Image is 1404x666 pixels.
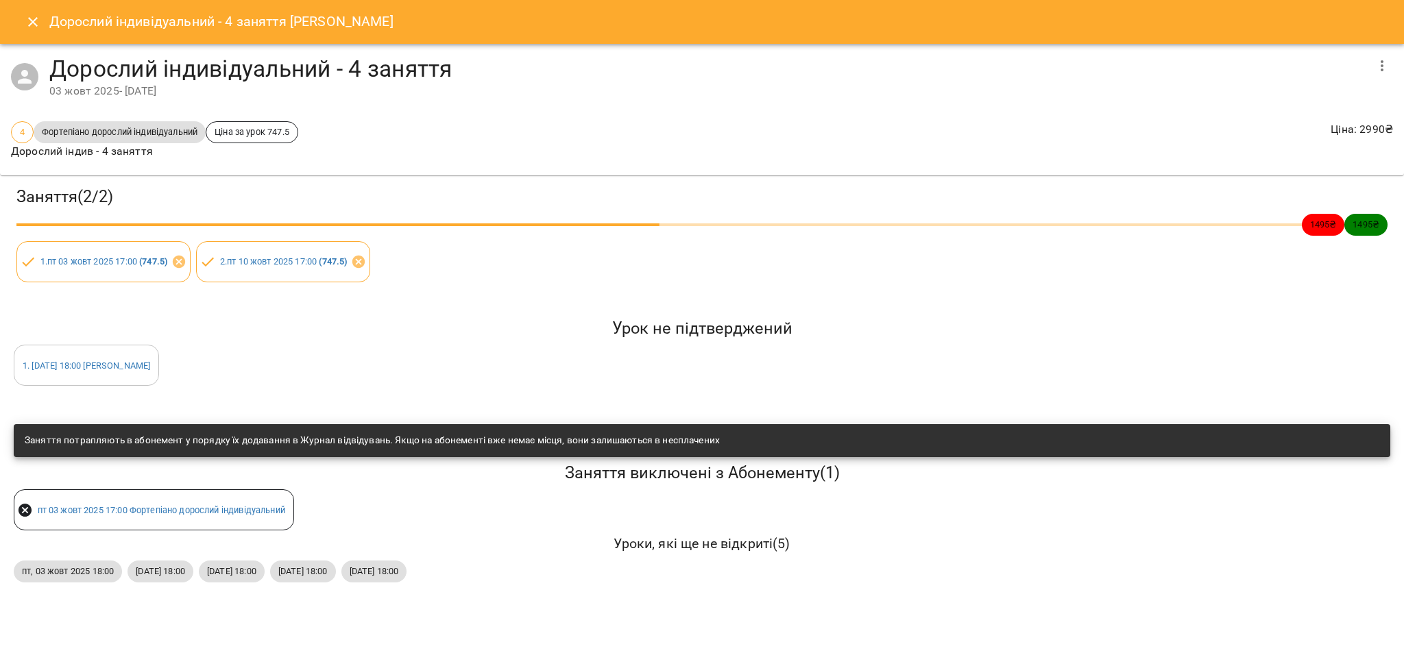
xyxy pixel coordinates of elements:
[196,241,370,282] div: 2.пт 10 жовт 2025 17:00 (747.5)
[1344,218,1388,231] span: 1495 ₴
[16,5,49,38] button: Close
[49,55,1366,83] h4: Дорослий індивідуальний - 4 заняття
[16,241,191,282] div: 1.пт 03 жовт 2025 17:00 (747.5)
[139,256,167,267] b: ( 747.5 )
[25,428,720,453] div: Заняття потрапляють в абонемент у порядку їх додавання в Журнал відвідувань. Якщо на абонементі в...
[14,463,1390,484] h5: Заняття виключені з Абонементу ( 1 )
[14,533,1390,554] h6: Уроки, які ще не відкриті ( 5 )
[270,565,336,578] span: [DATE] 18:00
[206,125,298,138] span: Ціна за урок 747.5
[220,256,348,267] a: 2.пт 10 жовт 2025 17:00 (747.5)
[49,83,1366,99] div: 03 жовт 2025 - [DATE]
[16,186,1388,208] h3: Заняття ( 2 / 2 )
[34,125,206,138] span: Фортепіано дорослий індивідуальний
[49,11,394,32] h6: Дорослий індивідуальний - 4 заняття [PERSON_NAME]
[38,505,285,515] a: пт 03 жовт 2025 17:00 Фортепіано дорослий індивідуальний
[1331,121,1393,138] p: Ціна : 2990 ₴
[12,125,33,138] span: 4
[23,360,150,371] a: 1. [DATE] 18:00 [PERSON_NAME]
[11,143,298,160] p: Дорослий індив - 4 заняття
[14,318,1390,339] h5: Урок не підтверджений
[128,565,193,578] span: [DATE] 18:00
[40,256,168,267] a: 1.пт 03 жовт 2025 17:00 (747.5)
[1302,218,1345,231] span: 1495 ₴
[319,256,347,267] b: ( 747.5 )
[199,565,265,578] span: [DATE] 18:00
[341,565,407,578] span: [DATE] 18:00
[14,565,122,578] span: пт, 03 жовт 2025 18:00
